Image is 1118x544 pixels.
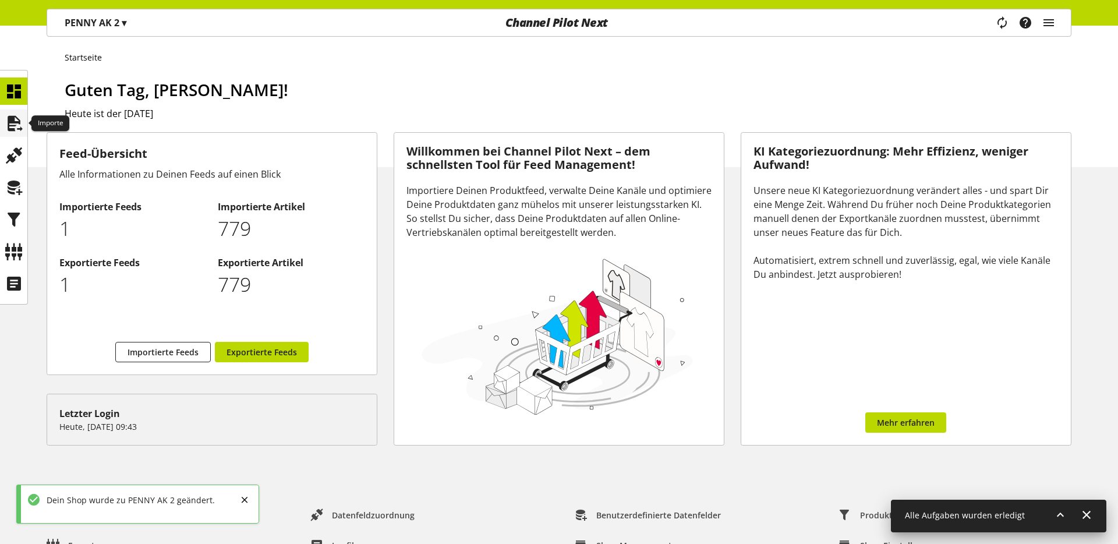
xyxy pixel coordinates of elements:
[115,342,211,362] a: Importierte Feeds
[227,346,297,358] span: Exportierte Feeds
[865,412,946,433] a: Mehr erfahren
[128,346,199,358] span: Importierte Feeds
[829,504,921,525] a: Produktfilter
[332,509,415,521] span: Datenfeldzuordnung
[418,254,697,418] img: 78e1b9dcff1e8392d83655fcfc870417.svg
[860,509,912,521] span: Produktfilter
[59,421,365,433] p: Heute, [DATE] 09:43
[753,145,1059,171] h3: KI Kategoriezuordnung: Mehr Effizienz, weniger Aufwand!
[596,509,721,521] span: Benutzerdefinierte Datenfelder
[122,16,126,29] span: ▾
[218,270,364,299] p: 779
[59,200,206,214] h2: Importierte Feeds
[59,270,206,299] p: 1
[218,256,364,270] h2: Exportierte Artikel
[406,145,712,171] h3: Willkommen bei Channel Pilot Next – dem schnellsten Tool für Feed Management!
[301,504,424,525] a: Datenfeldzuordnung
[877,416,935,429] span: Mehr erfahren
[41,494,215,506] div: Dein Shop wurde zu PENNY AK 2 geändert.
[65,79,288,101] span: Guten Tag, [PERSON_NAME]!
[47,9,1071,37] nav: main navigation
[59,256,206,270] h2: Exportierte Feeds
[59,167,365,181] div: Alle Informationen zu Deinen Feeds auf einen Blick
[65,16,126,30] p: PENNY AK 2
[65,107,1071,121] h2: Heute ist der [DATE]
[59,214,206,243] p: 1
[565,504,730,525] a: Benutzerdefinierte Datenfelder
[218,200,364,214] h2: Importierte Artikel
[753,183,1059,281] div: Unsere neue KI Kategoriezuordnung verändert alles - und spart Dir eine Menge Zeit. Während Du frü...
[59,407,365,421] div: Letzter Login
[905,510,1025,521] span: Alle Aufgaben wurden erledigt
[215,342,309,362] a: Exportierte Feeds
[59,145,365,163] h3: Feed-Übersicht
[406,183,712,239] div: Importiere Deinen Produktfeed, verwalte Deine Kanäle und optimiere Deine Produktdaten ganz mühelo...
[31,115,69,132] div: Importe
[218,214,364,243] p: 779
